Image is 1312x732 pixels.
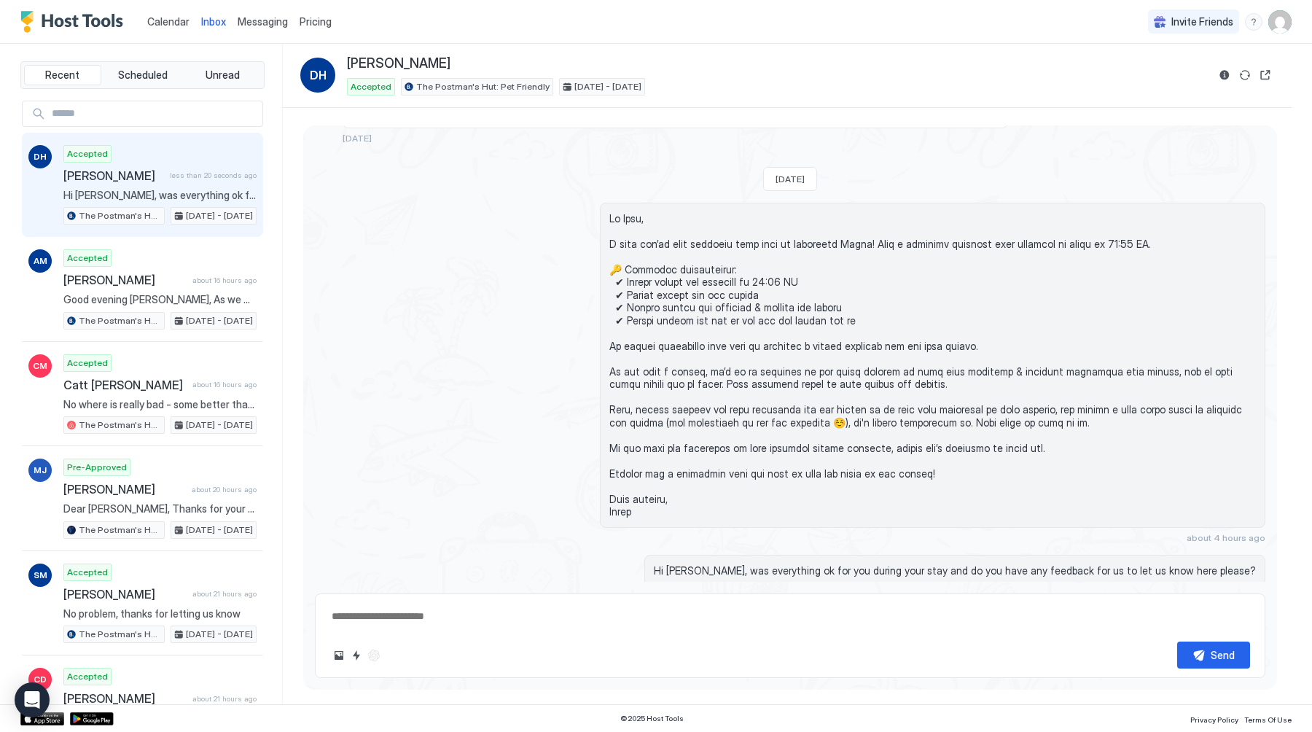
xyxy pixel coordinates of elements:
span: about 16 hours ago [192,276,257,285]
span: Accepted [67,566,108,579]
span: Scheduled [118,69,168,82]
span: about 21 hours ago [192,694,257,704]
a: Host Tools Logo [20,11,130,33]
span: The Postman's Hut: Pet Friendly [79,314,161,327]
button: Sync reservation [1236,66,1254,84]
span: DH [310,66,327,84]
span: DH [34,150,47,163]
span: [DATE] - [DATE] [186,628,253,641]
span: Pricing [300,15,332,28]
a: Google Play Store [70,712,114,725]
span: [DATE] - [DATE] [186,209,253,222]
input: Input Field [46,101,262,126]
span: about 20 hours ago [192,485,257,494]
button: Unread [184,65,261,85]
span: Accepted [67,147,108,160]
div: tab-group [20,61,265,89]
div: Send [1211,647,1235,663]
span: Invite Friends [1171,15,1233,28]
button: Scheduled [104,65,181,85]
span: Accepted [67,670,108,683]
button: Upload image [330,647,348,664]
span: The Postman's Hut: Pet Friendly [79,418,161,432]
div: menu [1245,13,1262,31]
span: The Postman's Hut: Pet Friendly [79,523,161,537]
span: Privacy Policy [1190,715,1238,724]
button: Open reservation [1257,66,1274,84]
span: [PERSON_NAME] [63,482,186,497]
span: MJ [34,464,47,477]
div: User profile [1268,10,1292,34]
a: App Store [20,712,64,725]
span: The Postman's Hut: Pet Friendly [79,628,161,641]
span: AM [34,254,47,268]
span: about 21 hours ago [192,589,257,599]
span: © 2025 Host Tools [620,714,684,723]
span: [PERSON_NAME] [63,273,187,287]
span: CD [34,673,47,686]
button: Recent [24,65,101,85]
span: Unread [206,69,240,82]
span: [DATE] - [DATE] [186,314,253,327]
a: Inbox [201,14,226,29]
span: Messaging [238,15,288,28]
span: CM [33,359,47,373]
span: Hi [PERSON_NAME], was everything ok for you during your stay and do you have any feedback for us ... [654,564,1256,577]
span: Pre-Approved [67,461,127,474]
span: Accepted [67,357,108,370]
span: SM [34,569,47,582]
span: [DATE] [343,133,372,144]
a: Messaging [238,14,288,29]
span: [PERSON_NAME] [63,587,187,601]
button: Send [1177,642,1250,669]
a: Terms Of Use [1244,711,1292,726]
span: Recent [45,69,79,82]
span: Calendar [147,15,190,28]
span: Hi [PERSON_NAME], was everything ok for you during your stay and do you have any feedback for us ... [63,189,257,202]
span: No problem, thanks for letting us know [63,607,257,620]
div: Open Intercom Messenger [15,682,50,717]
span: [PERSON_NAME] [63,691,187,706]
span: less than 20 seconds ago [170,171,257,180]
span: The Postman's Hut: Pet Friendly [416,80,550,93]
span: about 16 hours ago [192,380,257,389]
span: Lo Ipsu, D sita con’ad elit seddoeiu temp inci ut laboreetd Magna! Aliq e adminimv quisnost exer ... [609,212,1256,518]
span: [PERSON_NAME] [63,168,164,183]
span: [DATE] - [DATE] [186,418,253,432]
span: Terms Of Use [1244,715,1292,724]
span: The Postman's Hut: Pet Friendly [79,209,161,222]
a: Calendar [147,14,190,29]
span: [DATE] [776,174,805,184]
span: [DATE] - [DATE] [186,523,253,537]
span: Inbox [201,15,226,28]
span: [DATE] - [DATE] [574,80,641,93]
button: Quick reply [348,647,365,664]
span: Accepted [351,80,391,93]
span: No where is really bad - some better than others but it's all personal taste. Amble's only a smal... [63,398,257,411]
span: [PERSON_NAME] [347,55,450,72]
span: Accepted [67,252,108,265]
span: Good evening [PERSON_NAME], As we will be hosting you in September and to ensure everything is pe... [63,293,257,306]
span: Catt [PERSON_NAME] [63,378,187,392]
a: Privacy Policy [1190,711,1238,726]
button: Reservation information [1216,66,1233,84]
span: about 4 hours ago [1187,532,1265,543]
span: Dear [PERSON_NAME], Thanks for your enquiry about my holiday rental. The property is available fr... [63,502,257,515]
